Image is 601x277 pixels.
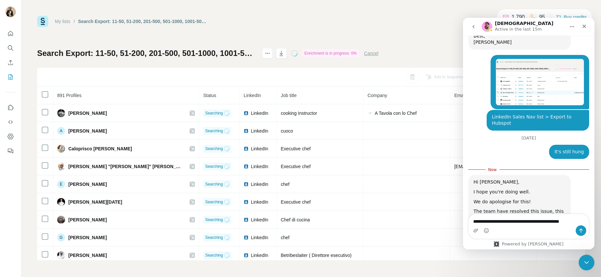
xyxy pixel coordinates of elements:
span: Searching [205,217,223,223]
div: E [57,180,65,188]
img: Avatar [5,7,16,17]
span: cooking Instructor [281,111,317,116]
span: [PERSON_NAME] [68,252,107,259]
div: Search Export: 11-50, 51-200, 201-500, 501-1000, 1001-5000, 5001-10,000, 10,000+, Executive Chef,... [78,18,209,25]
img: LinkedIn logo [243,217,249,222]
span: LinkedIn [251,216,268,223]
span: A Tavola con lo Chef [375,110,416,116]
span: LinkedIn [251,234,268,241]
span: Chef di cucina [281,217,310,222]
img: LinkedIn logo [243,182,249,187]
img: Avatar [57,163,65,170]
span: Company [367,93,387,98]
div: Hi [PERSON_NAME], [11,161,103,168]
img: LinkedIn logo [243,199,249,205]
span: Email [454,93,466,98]
span: Searching [205,128,223,134]
button: Use Surfe on LinkedIn [5,102,16,113]
span: [PERSON_NAME] [68,234,107,241]
img: Surfe Logo [37,16,48,27]
span: Searching [205,199,223,205]
div: Christian says… [5,157,126,261]
button: Dashboard [5,131,16,142]
p: 1,790 [512,13,525,21]
img: LinkedIn logo [243,146,249,151]
img: Avatar [57,145,65,153]
img: LinkedIn logo [243,235,249,240]
textarea: Message… [6,196,126,208]
img: company-logo [367,111,373,116]
span: [PERSON_NAME] [68,216,107,223]
span: Caloprisco [PERSON_NAME] [68,145,132,152]
img: Avatar [57,251,65,259]
span: LinkedIn [251,252,268,259]
img: LinkedIn logo [243,128,249,134]
div: The team have resolved this issue, this should now be working. Can you please check and verify yo... [11,190,103,216]
iframe: Intercom live chat [579,255,594,270]
p: 95 [539,13,545,21]
li: / [74,18,75,25]
span: LinkedIn [251,145,268,152]
span: Searching [205,110,223,116]
div: We do apologise for this! [11,181,103,188]
span: Status [203,93,216,98]
a: My lists [55,19,70,24]
span: [EMAIL_ADDRESS][DOMAIN_NAME] [454,164,532,169]
span: [PERSON_NAME] [68,128,107,134]
span: [PERSON_NAME] "[PERSON_NAME]" [PERSON_NAME] [68,163,183,170]
span: Executive chef [281,164,311,169]
button: Cancel [364,50,379,57]
span: Executive chef [281,199,311,205]
img: LinkedIn logo [243,253,249,258]
span: Searching [205,181,223,187]
button: Buy credits [556,13,587,22]
button: My lists [5,71,16,83]
button: Enrich CSV [5,57,16,68]
span: LinkedIn [251,128,268,134]
div: I hope you're doing well. [11,171,103,178]
span: chef [281,182,289,187]
span: LinkedIn [251,110,268,116]
span: 891 Profiles [57,93,81,98]
span: Job title [281,93,296,98]
button: Use Surfe API [5,116,16,128]
span: Searching [205,235,223,240]
img: Avatar [57,109,65,117]
span: Searching [205,252,223,258]
h1: Search Export: 11-50, 51-200, 201-500, 501-1000, 1001-5000, 5001-10,000, 10,000+, Executive Chef,... [37,48,256,59]
span: [PERSON_NAME][DATE] [68,199,122,205]
span: Searching [205,164,223,169]
img: LinkedIn logo [243,164,249,169]
span: LinkedIn [243,93,261,98]
span: [PERSON_NAME] [68,110,107,116]
div: Hi [PERSON_NAME],I hope you're doing well.We do apologise for this!The team have resolved this is... [5,157,108,246]
span: Betribeslaiter ( Direttore esecutivo) [281,253,352,258]
img: LinkedIn logo [243,111,249,116]
span: Executive chef [281,146,311,151]
span: LinkedIn [251,199,268,205]
button: actions [262,48,273,59]
div: G [57,234,65,241]
button: Upload attachment [10,210,15,215]
span: cuoco [281,128,293,134]
button: Feedback [5,145,16,157]
div: Enrichment is in progress: 0% [302,49,358,57]
img: Avatar [57,198,65,206]
span: Searching [205,146,223,152]
span: LinkedIn [251,181,268,188]
span: LinkedIn [251,163,268,170]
